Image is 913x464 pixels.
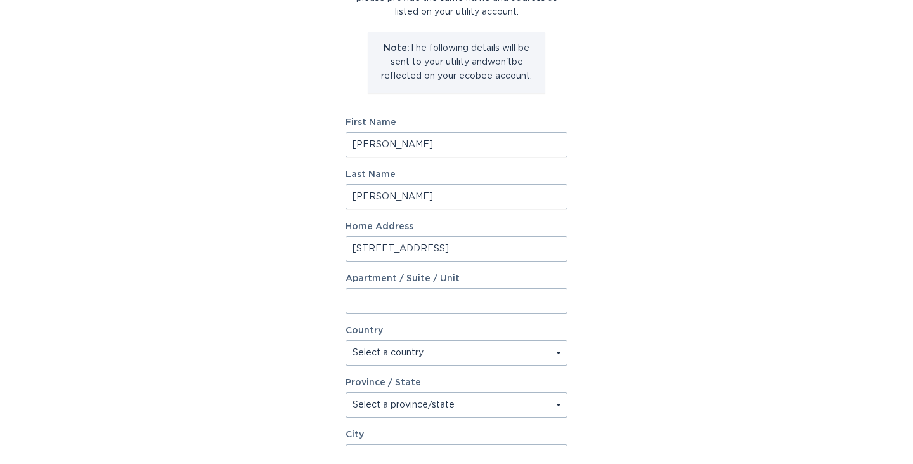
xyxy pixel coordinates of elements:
label: Province / State [346,378,421,387]
label: City [346,430,567,439]
label: First Name [346,118,567,127]
label: Home Address [346,222,567,231]
label: Last Name [346,170,567,179]
label: Apartment / Suite / Unit [346,274,567,283]
label: Country [346,326,383,335]
strong: Note: [384,44,410,53]
p: The following details will be sent to your utility and won't be reflected on your ecobee account. [377,41,536,83]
